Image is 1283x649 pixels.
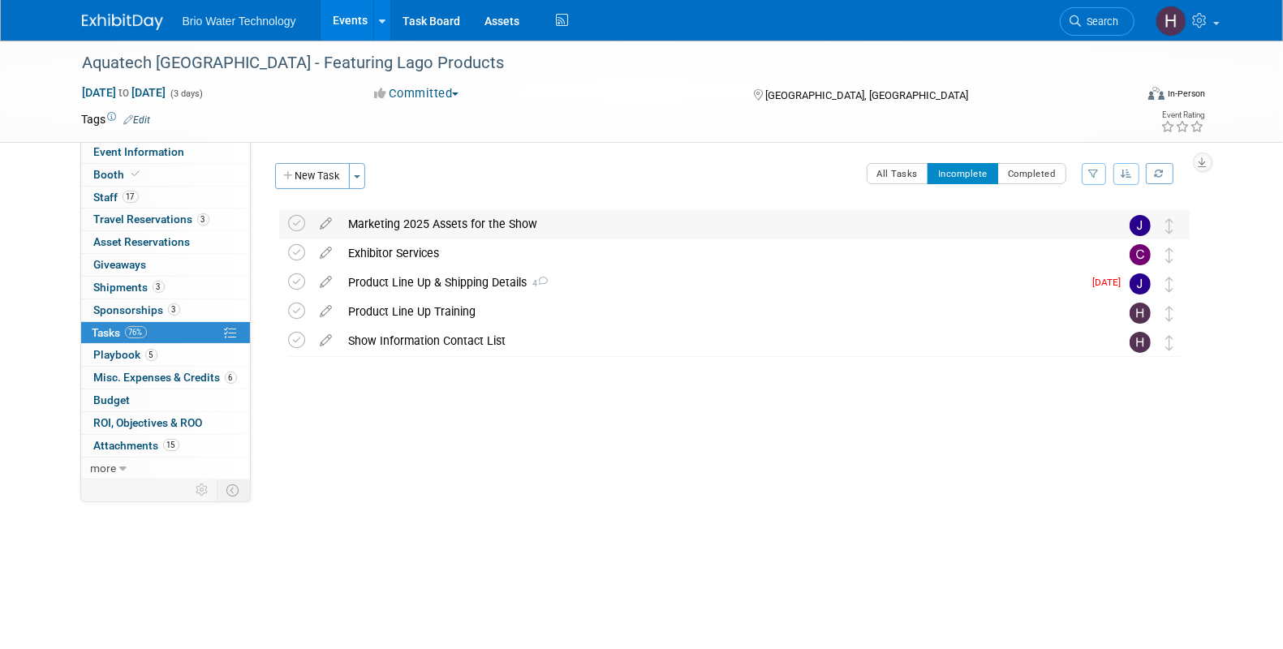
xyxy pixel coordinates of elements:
[94,371,237,384] span: Misc. Expenses & Credits
[132,170,140,178] i: Booth reservation complete
[341,298,1097,325] div: Product Line Up Training
[81,141,250,163] a: Event Information
[928,163,998,184] button: Incomplete
[117,86,132,99] span: to
[1166,277,1174,292] i: Move task
[81,344,250,366] a: Playbook5
[153,281,165,293] span: 3
[82,111,151,127] td: Tags
[1166,218,1174,234] i: Move task
[94,213,209,226] span: Travel Reservations
[217,479,250,501] td: Toggle Event Tabs
[341,239,1097,267] div: Exhibitor Services
[163,439,179,451] span: 15
[1156,6,1186,37] img: Harry Mesak
[225,372,237,384] span: 6
[183,15,296,28] span: Brio Water Technology
[997,163,1066,184] button: Completed
[81,208,250,230] a: Travel Reservations3
[527,278,549,289] span: 4
[94,303,180,316] span: Sponsorships
[1130,273,1151,294] img: James Kang
[312,304,341,319] a: edit
[145,349,157,361] span: 5
[81,164,250,186] a: Booth
[77,49,1110,78] div: Aquatech [GEOGRAPHIC_DATA] - Featuring Lago Products
[1130,332,1151,353] img: Harry Mesak
[94,191,139,204] span: Staff
[94,258,147,271] span: Giveaways
[81,367,250,389] a: Misc. Expenses & Credits6
[81,187,250,208] a: Staff17
[1146,163,1173,184] a: Refresh
[124,114,151,126] a: Edit
[82,14,163,30] img: ExhibitDay
[94,168,144,181] span: Booth
[275,163,350,189] button: New Task
[81,435,250,457] a: Attachments15
[94,439,179,452] span: Attachments
[81,299,250,321] a: Sponsorships3
[312,217,341,231] a: edit
[94,281,165,294] span: Shipments
[1160,111,1204,119] div: Event Rating
[312,246,341,260] a: edit
[312,333,341,348] a: edit
[1082,15,1119,28] span: Search
[94,416,203,429] span: ROI, Objectives & ROO
[94,393,131,406] span: Budget
[94,235,191,248] span: Asset Reservations
[1130,303,1151,324] img: Harry Mesak
[123,191,139,203] span: 17
[867,163,929,184] button: All Tasks
[1060,7,1134,36] a: Search
[81,322,250,344] a: Tasks76%
[94,348,157,361] span: Playbook
[1166,306,1174,321] i: Move task
[197,213,209,226] span: 3
[170,88,204,99] span: (3 days)
[93,326,147,339] span: Tasks
[81,389,250,411] a: Budget
[1130,244,1151,265] img: Cynthia Mendoza
[94,145,185,158] span: Event Information
[341,210,1097,238] div: Marketing 2025 Assets for the Show
[125,326,147,338] span: 76%
[81,277,250,299] a: Shipments3
[1130,215,1151,236] img: James Park
[81,412,250,434] a: ROI, Objectives & ROO
[81,458,250,479] a: more
[1166,335,1174,350] i: Move task
[1039,84,1206,109] div: Event Format
[168,303,180,316] span: 3
[189,479,217,501] td: Personalize Event Tab Strip
[91,462,117,475] span: more
[312,275,341,290] a: edit
[341,269,1083,296] div: Product Line Up & Shipping Details
[82,85,167,100] span: [DATE] [DATE]
[1166,247,1174,263] i: Move task
[341,327,1097,355] div: Show Information Contact List
[1093,277,1130,288] span: [DATE]
[1167,88,1205,100] div: In-Person
[765,89,968,101] span: [GEOGRAPHIC_DATA], [GEOGRAPHIC_DATA]
[81,231,250,253] a: Asset Reservations
[1148,87,1165,100] img: Format-Inperson.png
[368,85,465,102] button: Committed
[81,254,250,276] a: Giveaways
